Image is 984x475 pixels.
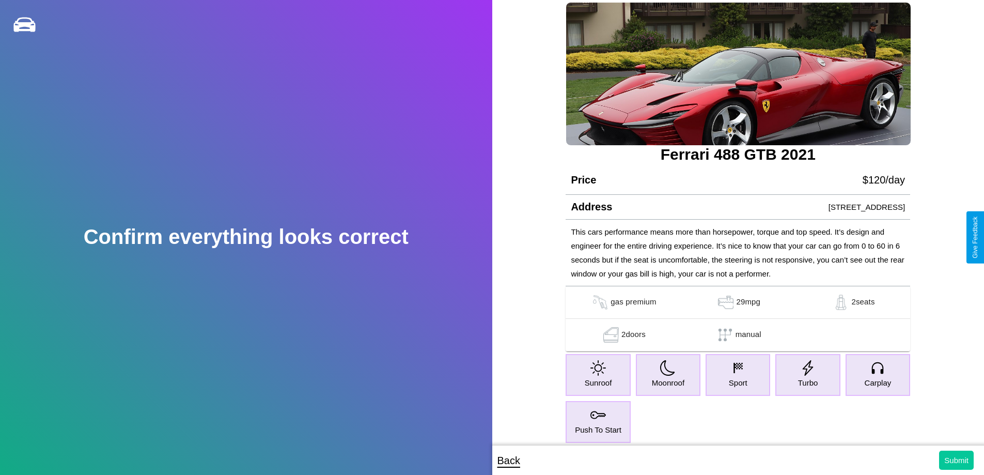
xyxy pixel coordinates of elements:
[571,174,596,186] h4: Price
[829,200,905,214] p: [STREET_ADDRESS]
[571,201,612,213] h4: Address
[863,171,905,189] p: $ 120 /day
[575,423,621,437] p: Push To Start
[851,295,874,310] p: 2 seats
[939,451,974,470] button: Submit
[715,295,736,310] img: gas
[621,327,646,343] p: 2 doors
[652,376,684,390] p: Moonroof
[736,327,761,343] p: manual
[84,225,409,249] h2: Confirm everything looks correct
[566,146,910,163] h3: Ferrari 488 GTB 2021
[611,295,656,310] p: gas premium
[729,376,747,390] p: Sport
[831,295,851,310] img: gas
[497,451,520,470] p: Back
[585,376,612,390] p: Sunroof
[865,376,892,390] p: Carplay
[736,295,760,310] p: 29 mpg
[972,217,979,258] div: Give Feedback
[566,286,910,351] table: simple table
[590,295,611,310] img: gas
[571,225,905,281] p: This cars performance means more than horsepower, torque and top speed. It’s design and engineer ...
[798,376,818,390] p: Turbo
[601,327,621,343] img: gas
